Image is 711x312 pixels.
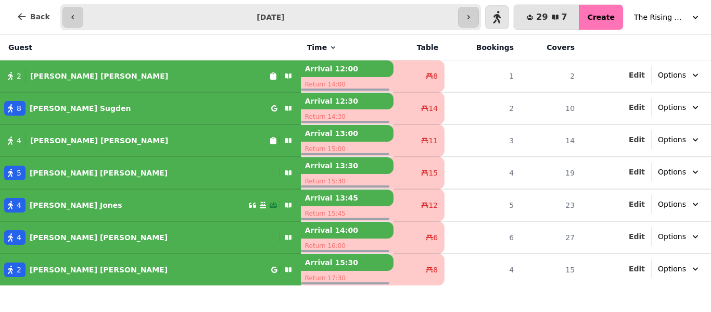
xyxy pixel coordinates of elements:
[629,233,645,240] span: Edit
[629,70,645,80] button: Edit
[629,265,645,272] span: Edit
[301,239,393,253] p: Return 16:00
[520,124,581,157] td: 14
[445,254,520,285] td: 4
[652,227,707,246] button: Options
[579,5,623,30] button: Create
[658,264,686,274] span: Options
[536,13,548,21] span: 29
[445,221,520,254] td: 6
[629,264,645,274] button: Edit
[17,200,21,210] span: 4
[520,35,581,60] th: Covers
[629,71,645,79] span: Edit
[433,71,438,81] span: 8
[301,254,393,271] p: Arrival 15:30
[652,163,707,181] button: Options
[445,124,520,157] td: 3
[30,200,122,210] p: [PERSON_NAME] Jones
[301,125,393,142] p: Arrival 13:00
[629,134,645,145] button: Edit
[307,42,337,53] button: Time
[445,60,520,93] td: 1
[301,142,393,156] p: Return 15:00
[393,35,445,60] th: Table
[658,134,686,145] span: Options
[629,136,645,143] span: Edit
[652,259,707,278] button: Options
[30,13,50,20] span: Back
[658,70,686,80] span: Options
[520,254,581,285] td: 15
[301,190,393,206] p: Arrival 13:45
[634,12,686,22] span: The Rising Sun
[301,77,393,92] p: Return 14:00
[301,157,393,174] p: Arrival 13:30
[8,4,58,29] button: Back
[520,157,581,189] td: 19
[30,232,168,243] p: [PERSON_NAME] [PERSON_NAME]
[658,167,686,177] span: Options
[17,265,21,275] span: 2
[628,8,707,27] button: The Rising Sun
[445,92,520,124] td: 2
[652,195,707,214] button: Options
[652,98,707,117] button: Options
[30,71,168,81] p: [PERSON_NAME] [PERSON_NAME]
[301,222,393,239] p: Arrival 14:00
[307,42,327,53] span: Time
[301,109,393,124] p: Return 14:30
[30,103,131,114] p: [PERSON_NAME] Sugden
[562,13,567,21] span: 7
[301,60,393,77] p: Arrival 12:00
[433,232,438,243] span: 6
[301,174,393,189] p: Return 15:30
[629,231,645,242] button: Edit
[629,104,645,111] span: Edit
[428,168,438,178] span: 15
[433,265,438,275] span: 8
[17,103,21,114] span: 8
[652,130,707,149] button: Options
[520,221,581,254] td: 27
[514,5,579,30] button: 297
[301,93,393,109] p: Arrival 12:30
[30,135,168,146] p: [PERSON_NAME] [PERSON_NAME]
[428,135,438,146] span: 11
[301,271,393,285] p: Return 17:30
[17,232,21,243] span: 4
[17,135,21,146] span: 4
[658,199,686,209] span: Options
[629,201,645,208] span: Edit
[428,200,438,210] span: 12
[629,199,645,209] button: Edit
[17,168,21,178] span: 5
[588,14,615,21] span: Create
[445,157,520,189] td: 4
[301,206,393,221] p: Return 15:45
[445,35,520,60] th: Bookings
[445,189,520,221] td: 5
[658,231,686,242] span: Options
[629,167,645,177] button: Edit
[17,71,21,81] span: 2
[520,60,581,93] td: 2
[30,265,168,275] p: [PERSON_NAME] [PERSON_NAME]
[520,189,581,221] td: 23
[428,103,438,114] span: 14
[658,102,686,113] span: Options
[520,92,581,124] td: 10
[652,66,707,84] button: Options
[30,168,168,178] p: [PERSON_NAME] [PERSON_NAME]
[629,102,645,113] button: Edit
[629,168,645,176] span: Edit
